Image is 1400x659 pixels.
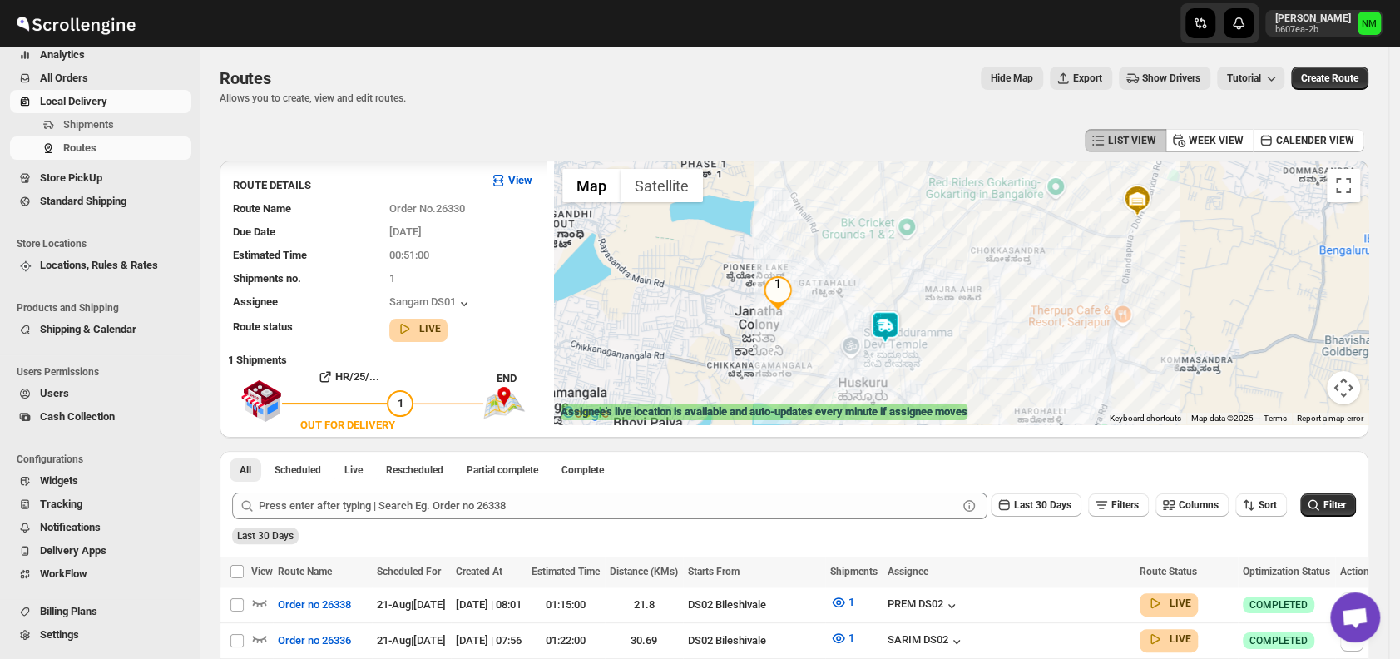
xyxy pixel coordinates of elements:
a: Terms (opens in new tab) [1264,414,1287,423]
button: PREM DS02 [888,597,960,614]
span: Configurations [17,453,191,466]
b: LIVE [1170,633,1191,645]
button: Toggle fullscreen view [1327,169,1360,202]
div: OUT FOR DELIVERY [300,417,395,434]
span: Live [344,463,363,477]
span: View [251,566,273,577]
img: trip_end.png [483,387,525,419]
button: Analytics [10,43,191,67]
b: HR/25/... [335,370,379,383]
button: WEEK VIEW [1165,129,1254,152]
button: Show street map [562,169,621,202]
text: NM [1362,18,1377,29]
span: Optimization Status [1243,566,1330,577]
span: Local Delivery [40,95,107,107]
button: CALENDER VIEW [1253,129,1364,152]
button: Widgets [10,469,191,493]
button: Show satellite imagery [621,169,703,202]
div: 21.8 [610,597,678,613]
span: Sort [1259,499,1277,511]
img: shop.svg [240,369,282,434]
button: Delivery Apps [10,539,191,562]
button: Map action label [981,67,1043,90]
span: Route status [233,320,293,333]
span: COMPLETED [1249,598,1308,612]
span: Order no 26338 [278,597,351,613]
span: Order no 26336 [278,632,351,649]
span: Tutorial [1227,72,1261,84]
span: CALENDER VIEW [1276,134,1354,147]
button: LIVE [1146,595,1191,612]
span: Estimated Time [233,249,307,261]
button: LIST VIEW [1085,129,1166,152]
span: LIST VIEW [1108,134,1156,147]
button: Show Drivers [1119,67,1210,90]
button: Notifications [10,516,191,539]
button: All Orders [10,67,191,90]
img: Google [558,403,613,424]
button: LIVE [396,320,441,337]
span: WEEK VIEW [1189,134,1244,147]
h3: ROUTE DETAILS [233,177,477,194]
span: Route Name [233,202,291,215]
button: Tracking [10,493,191,516]
button: Columns [1155,493,1229,517]
span: Assignee [233,295,278,308]
span: Narjit Magar [1358,12,1381,35]
span: Last 30 Days [1014,499,1071,511]
span: 21-Aug | [DATE] [377,598,446,611]
span: Analytics [40,48,85,61]
span: WorkFlow [40,567,87,580]
span: Hide Map [991,72,1033,85]
span: Order No.26330 [389,202,465,215]
span: Shipments no. [233,272,301,285]
p: b607ea-2b [1275,25,1351,35]
span: Routes [63,141,96,154]
b: LIVE [1170,597,1191,609]
button: Order no 26336 [268,627,361,654]
button: Sangam DS01 [389,295,472,312]
span: Cash Collection [40,410,115,423]
a: Open this area in Google Maps (opens a new window) [558,403,613,424]
button: Filters [1088,493,1149,517]
span: Assignee [888,566,928,577]
button: HR/25/... [282,364,413,390]
span: Users [40,387,69,399]
img: ScrollEngine [13,2,138,44]
span: Complete [561,463,604,477]
span: Action [1340,566,1369,577]
button: Last 30 Days [991,493,1081,517]
span: Distance (KMs) [610,566,678,577]
span: Notifications [40,521,101,533]
button: Billing Plans [10,600,191,623]
span: All Orders [40,72,88,84]
span: Create Route [1301,72,1358,85]
label: Assignee's live location is available and auto-updates every minute if assignee moves [561,404,967,420]
button: Order no 26338 [268,592,361,618]
span: Settings [40,628,79,641]
a: Report a map error [1297,414,1363,423]
span: Rescheduled [386,463,443,477]
span: Due Date [233,225,275,238]
div: SARIM DS02 [888,633,965,650]
p: Allows you to create, view and edit routes. [220,92,406,105]
span: Filter [1323,499,1346,511]
b: View [508,174,532,186]
span: 1 [398,397,403,409]
span: Route Status [1140,566,1197,577]
button: 1 [820,625,864,652]
div: 01:22:00 [532,632,600,649]
span: Partial complete [467,463,538,477]
p: [PERSON_NAME] [1275,12,1351,25]
span: Store Locations [17,237,191,250]
span: Shipments [830,566,878,577]
b: 1 Shipments [220,345,287,366]
span: Scheduled For [377,566,441,577]
span: Scheduled [275,463,321,477]
button: Shipments [10,113,191,136]
span: Created At [456,566,502,577]
div: [DATE] | 08:01 [456,597,522,613]
span: Last 30 Days [237,530,294,542]
button: LIVE [1146,631,1191,647]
